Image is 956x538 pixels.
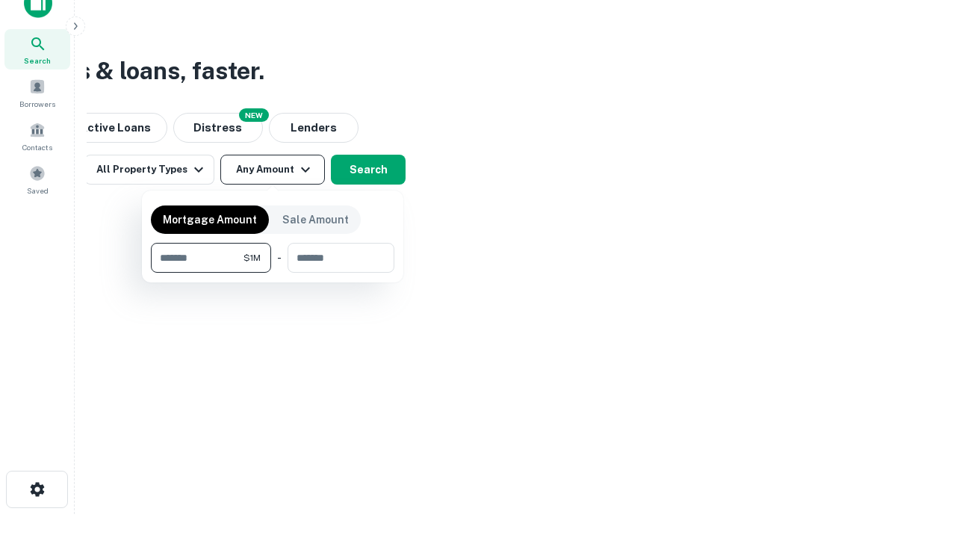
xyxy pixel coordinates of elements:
p: Sale Amount [282,211,349,228]
div: - [277,243,282,273]
p: Mortgage Amount [163,211,257,228]
iframe: Chat Widget [881,418,956,490]
span: $1M [243,251,261,265]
